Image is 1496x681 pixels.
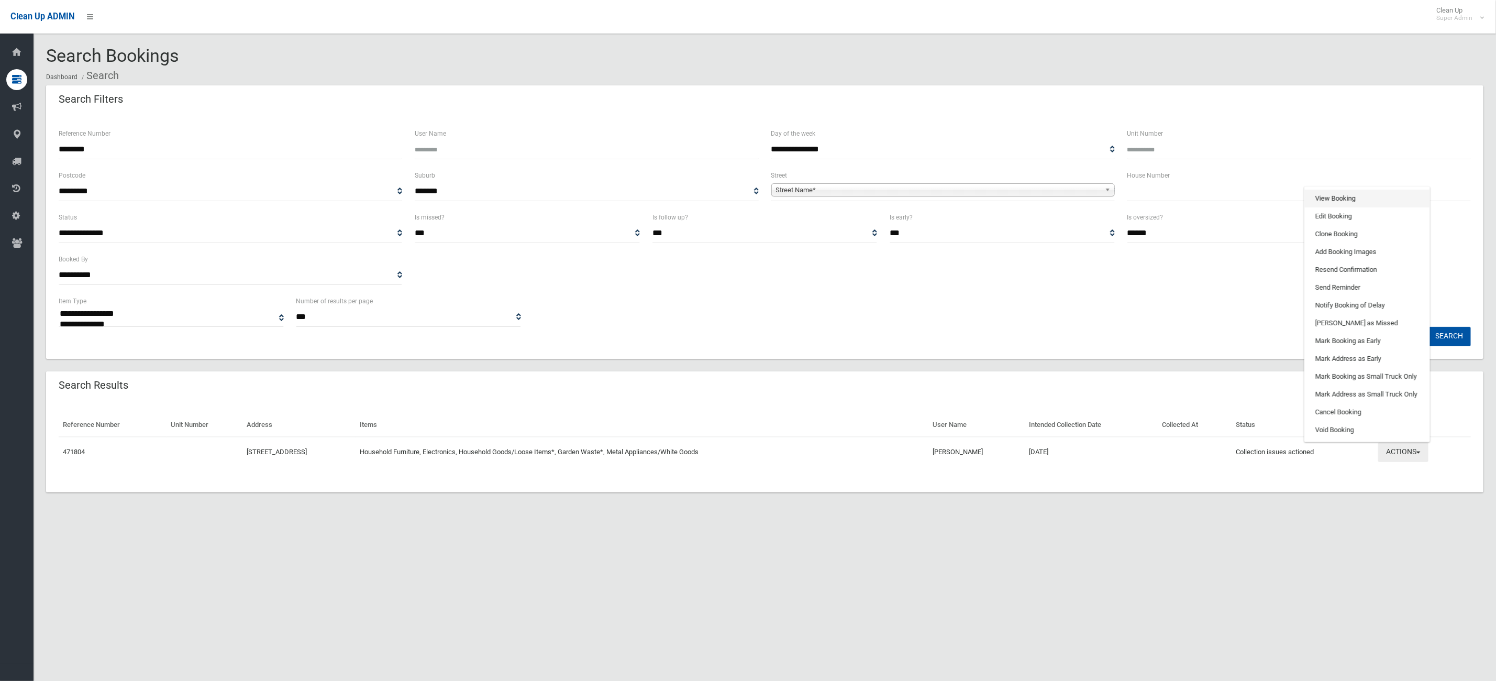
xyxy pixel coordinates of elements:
label: Postcode [59,170,85,181]
a: Mark Address as Small Truck Only [1305,386,1429,403]
label: Day of the week [771,128,816,139]
span: Clean Up [1431,6,1483,22]
a: Dashboard [46,73,77,81]
label: User Name [415,128,446,139]
label: Is missed? [415,212,445,223]
a: Clone Booking [1305,225,1429,243]
label: Booked By [59,254,88,265]
label: Unit Number [1127,128,1163,139]
a: [STREET_ADDRESS] [247,448,307,456]
label: House Number [1127,170,1170,181]
th: Collected At [1158,413,1232,437]
a: Edit Booking [1305,207,1429,225]
th: Status [1232,413,1374,437]
a: 471804 [63,448,85,456]
a: Mark Booking as Small Truck Only [1305,368,1429,386]
label: Is early? [890,212,913,223]
a: Send Reminder [1305,279,1429,296]
td: [PERSON_NAME] [928,437,1025,467]
label: Status [59,212,77,223]
a: Mark Address as Early [1305,350,1429,368]
a: Cancel Booking [1305,403,1429,421]
th: Items [356,413,928,437]
a: Add Booking Images [1305,243,1429,261]
a: Resend Confirmation [1305,261,1429,279]
th: Address [242,413,356,437]
td: Collection issues actioned [1232,437,1374,467]
th: Reference Number [59,413,167,437]
td: [DATE] [1025,437,1158,467]
label: Reference Number [59,128,110,139]
a: Void Booking [1305,421,1429,439]
span: Clean Up ADMIN [10,12,74,21]
label: Suburb [415,170,435,181]
button: Actions [1378,443,1428,462]
a: Mark Booking as Early [1305,332,1429,350]
a: View Booking [1305,190,1429,207]
th: Unit Number [167,413,242,437]
a: [PERSON_NAME] as Missed [1305,314,1429,332]
small: Super Admin [1436,14,1472,22]
label: Street [771,170,788,181]
span: Search Bookings [46,45,179,66]
header: Search Results [46,375,141,396]
li: Search [79,66,119,85]
th: Intended Collection Date [1025,413,1158,437]
label: Item Type [59,295,86,307]
label: Number of results per page [296,295,373,307]
header: Search Filters [46,89,136,109]
a: Notify Booking of Delay [1305,296,1429,314]
th: User Name [928,413,1025,437]
label: Is oversized? [1127,212,1163,223]
label: Is follow up? [652,212,688,223]
button: Search [1427,327,1471,346]
td: Household Furniture, Electronics, Household Goods/Loose Items*, Garden Waste*, Metal Appliances/W... [356,437,928,467]
span: Street Name* [776,184,1101,196]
